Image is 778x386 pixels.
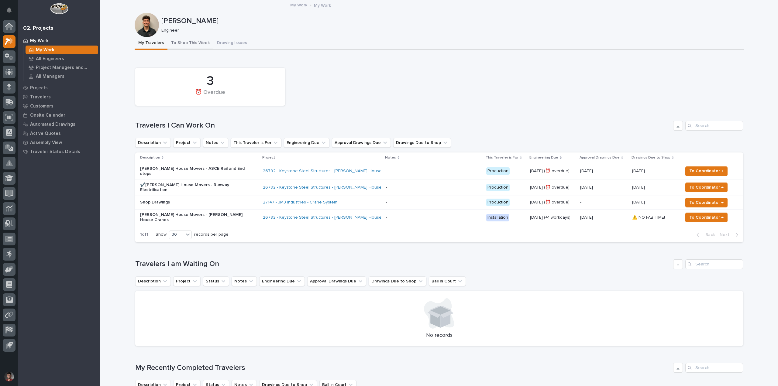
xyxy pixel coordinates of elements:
[30,94,51,100] p: Travelers
[685,213,728,222] button: To Coordinator →
[18,129,100,138] a: Active Quotes
[580,169,627,174] p: [DATE]
[30,122,75,127] p: Automated Drawings
[140,200,246,205] p: Shop Drawings
[146,89,275,102] div: ⏰ Overdue
[393,138,451,148] button: Drawings Due to Shop
[18,138,100,147] a: Assembly View
[173,138,201,148] button: Project
[30,38,49,44] p: My Work
[685,121,743,131] input: Search
[135,196,743,209] tr: Shop Drawings27147 - JM3 Industries - Crane System - Production[DATE] (⏰ overdue)-[DATE][DATE] To...
[194,232,229,237] p: records per page
[161,17,742,26] p: [PERSON_NAME]
[140,166,246,176] p: [PERSON_NAME] House Movers - ASCE Rail and End stops
[30,131,61,136] p: Active Quotes
[386,169,387,174] div: -
[486,167,510,175] div: Production
[486,184,510,191] div: Production
[23,54,100,63] a: All Engineers
[30,113,65,118] p: Onsite Calendar
[203,138,228,148] button: Notes
[689,199,724,206] span: To Coordinator →
[23,25,53,32] div: 02. Projects
[290,1,307,8] a: My Work
[632,214,666,220] p: ⚠️ NO FAB TIME!
[632,167,646,174] p: [DATE]
[632,184,646,190] p: [DATE]
[259,276,305,286] button: Engineering Due
[18,111,100,120] a: Onsite Calendar
[580,215,627,220] p: [DATE]
[386,215,387,220] div: -
[386,200,387,205] div: -
[3,4,15,16] button: Notifications
[135,121,671,130] h1: Travelers I Can Work On
[263,185,382,190] a: 26792 - Keystone Steel Structures - [PERSON_NAME] House
[580,185,627,190] p: [DATE]
[169,231,184,238] div: 30
[30,104,53,109] p: Customers
[146,73,275,89] div: 3
[50,3,68,14] img: Workspace Logo
[689,214,724,221] span: To Coordinator →
[332,138,391,148] button: Approval Drawings Due
[580,154,620,161] p: Approval Drawings Due
[530,169,575,174] p: [DATE] (⏰ overdue)
[689,184,724,191] span: To Coordinator →
[3,370,15,383] button: users-avatar
[36,74,64,79] p: All Managers
[314,2,331,8] p: My Work
[385,154,396,161] p: Notes
[135,364,671,372] h1: My Recently Completed Travelers
[263,200,337,205] a: 27147 - JM3 Industries - Crane System
[685,198,728,207] button: To Coordinator →
[30,140,62,145] p: Assembly View
[692,232,717,237] button: Back
[135,37,167,50] button: My Travelers
[18,92,100,101] a: Travelers
[263,215,382,220] a: 26792 - Keystone Steel Structures - [PERSON_NAME] House
[36,65,96,70] p: Project Managers and Engineers
[36,47,54,53] p: My Work
[23,46,100,54] a: My Work
[231,138,281,148] button: This Traveler is For
[429,276,466,286] button: Ball in Court
[232,276,257,286] button: Notes
[685,259,743,269] input: Search
[8,7,15,17] div: Notifications
[135,227,153,242] p: 1 of 1
[685,363,743,373] input: Search
[262,154,275,161] p: Project
[36,56,64,62] p: All Engineers
[18,101,100,111] a: Customers
[632,199,646,205] p: [DATE]
[720,232,733,237] span: Next
[530,185,575,190] p: [DATE] (⏰ overdue)
[685,166,728,176] button: To Coordinator →
[632,154,670,161] p: Drawings Due to Shop
[580,200,627,205] p: -
[135,276,171,286] button: Description
[143,332,736,339] p: No records
[161,28,739,33] p: Engineer
[135,260,671,268] h1: Travelers I am Waiting On
[140,212,246,223] p: [PERSON_NAME] House Movers - [PERSON_NAME] House Cranes
[529,154,558,161] p: Engineering Due
[369,276,426,286] button: Drawings Due to Shop
[18,83,100,92] a: Projects
[140,154,160,161] p: Description
[717,232,743,237] button: Next
[702,232,715,237] span: Back
[203,276,229,286] button: Status
[486,154,518,161] p: This Traveler is For
[486,199,510,206] div: Production
[18,120,100,129] a: Automated Drawings
[156,232,167,237] p: Show
[140,183,246,193] p: ✔️[PERSON_NAME] House Movers - Runway Electrification
[23,63,100,72] a: Project Managers and Engineers
[689,167,724,175] span: To Coordinator →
